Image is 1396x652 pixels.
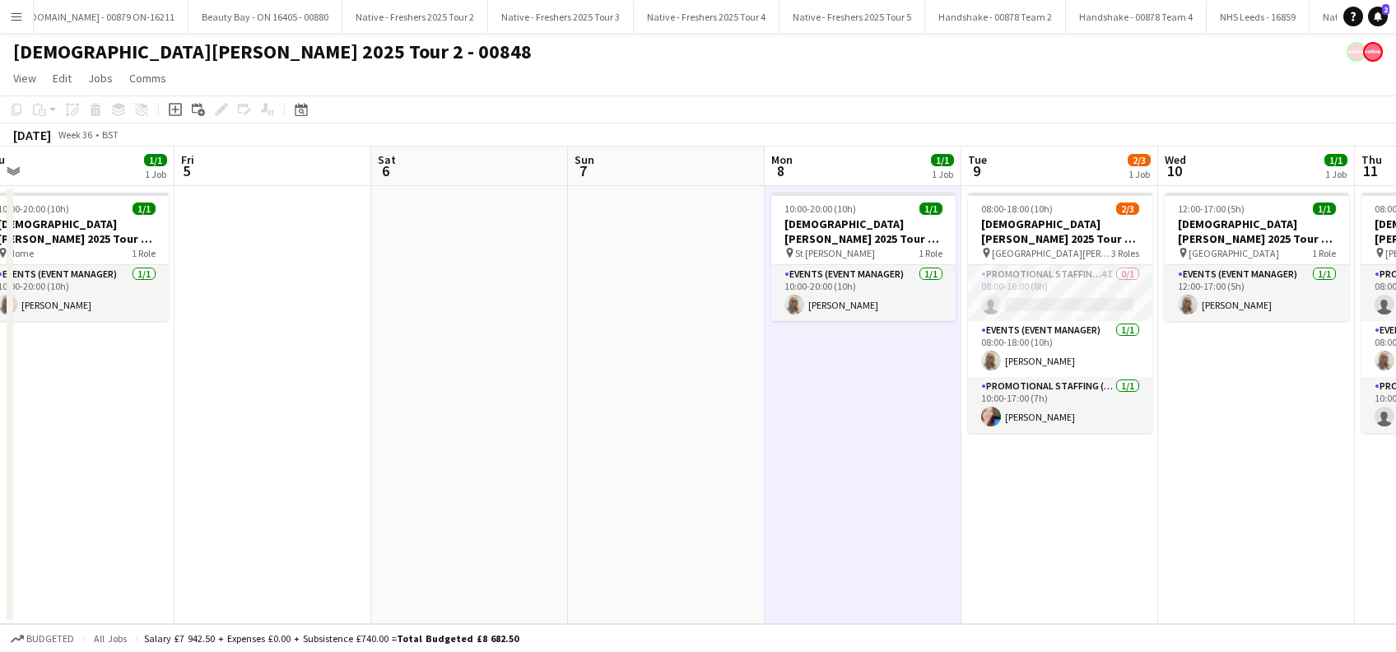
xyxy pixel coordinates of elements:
[14,1,188,33] button: [DOMAIN_NAME] - 00879 ON-16211
[123,68,173,89] a: Comms
[188,1,342,33] button: Beauty Bay - ON 16405 - 00880
[488,1,634,33] button: Native - Freshers 2025 Tour 3
[925,1,1066,33] button: Handshake - 00878 Team 2
[1368,7,1388,26] a: 2
[779,1,925,33] button: Native - Freshers 2025 Tour 5
[13,71,36,86] span: View
[91,632,130,645] span: All jobs
[342,1,488,33] button: Native - Freshers 2025 Tour 2
[26,633,74,645] span: Budgeted
[13,40,532,64] h1: [DEMOGRAPHIC_DATA][PERSON_NAME] 2025 Tour 2 - 00848
[1347,42,1366,62] app-user-avatar: native Staffing
[7,68,43,89] a: View
[54,128,95,141] span: Week 36
[397,632,519,645] span: Total Budgeted £8 682.50
[13,127,51,143] div: [DATE]
[53,71,72,86] span: Edit
[46,68,78,89] a: Edit
[1363,42,1383,62] app-user-avatar: native Staffing
[129,71,166,86] span: Comms
[1066,1,1207,33] button: Handshake - 00878 Team 4
[634,1,779,33] button: Native - Freshers 2025 Tour 4
[144,632,519,645] div: Salary £7 942.50 + Expenses £0.00 + Subsistence £740.00 =
[88,71,113,86] span: Jobs
[102,128,119,141] div: BST
[1382,4,1389,15] span: 2
[8,630,77,648] button: Budgeted
[1207,1,1310,33] button: NHS Leeds - 16859
[81,68,119,89] a: Jobs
